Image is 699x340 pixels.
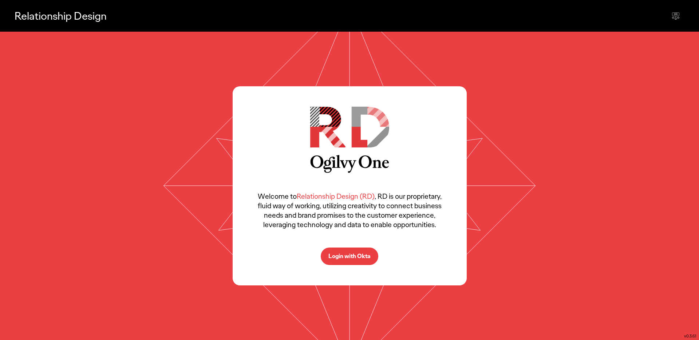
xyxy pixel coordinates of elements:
[310,107,389,147] img: RD Logo
[321,248,378,265] button: Login with Okta
[15,8,107,23] p: Relationship Design
[328,253,371,259] p: Login with Okta
[254,191,445,229] p: Welcome to , RD is our proprietary, fluid way of working, utilizing creativity to connect busines...
[667,7,684,25] div: Send feedback
[297,191,375,201] span: Relationship Design (RD)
